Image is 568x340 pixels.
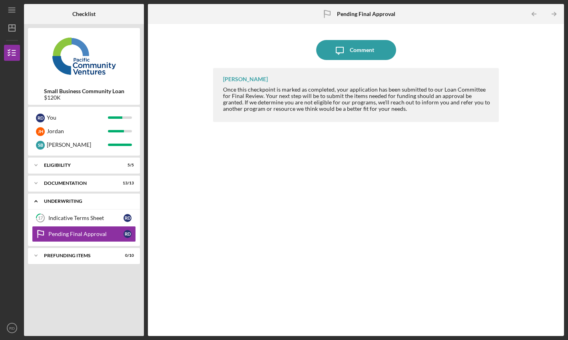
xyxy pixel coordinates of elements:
div: Indicative Terms Sheet [48,215,124,221]
div: $120K [44,94,124,101]
a: Pending Final ApprovalRD [32,226,136,242]
button: RD [4,320,20,336]
b: Small Business Community Loan [44,88,124,94]
div: 5 / 5 [120,163,134,168]
div: Jordan [47,124,108,138]
div: S B [36,141,45,150]
tspan: 17 [38,216,43,221]
div: R D [124,214,132,222]
div: [PERSON_NAME] [223,76,268,82]
b: Pending Final Approval [337,11,395,17]
div: Prefunding Items [44,253,114,258]
a: 17Indicative Terms SheetRD [32,210,136,226]
div: J H [36,127,45,136]
text: RD [9,326,15,330]
img: Product logo [28,32,140,80]
div: [PERSON_NAME] [47,138,108,152]
div: R D [124,230,132,238]
b: Checklist [72,11,96,17]
div: You [47,111,108,124]
button: Comment [316,40,396,60]
div: Pending Final Approval [48,231,124,237]
div: Documentation [44,181,114,186]
div: Eligibility [44,163,114,168]
div: R D [36,114,45,122]
div: Underwriting [44,199,130,204]
div: 0 / 10 [120,253,134,258]
div: Once this checkpoint is marked as completed, your application has been submitted to our Loan Comm... [223,86,491,112]
div: 13 / 13 [120,181,134,186]
div: Comment [350,40,374,60]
